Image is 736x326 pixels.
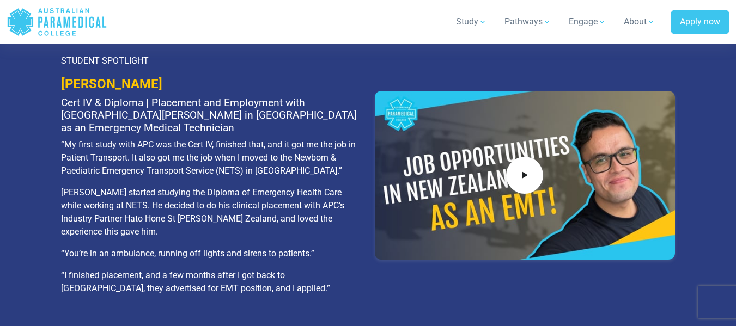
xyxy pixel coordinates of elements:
[61,269,362,295] p: “I finished placement, and a few months after I got back to [GEOGRAPHIC_DATA], they advertised fo...
[61,96,362,134] h4: Cert IV & Diploma | Placement and Employment with [GEOGRAPHIC_DATA][PERSON_NAME] in [GEOGRAPHIC_D...
[449,7,494,37] a: Study
[61,186,362,238] p: [PERSON_NAME] started studying the Diploma of Emergency Health Care while working at NETS. He dec...
[562,7,613,37] a: Engage
[671,10,729,35] a: Apply now
[61,54,362,67] p: STUDENT SPOTLIGHT
[61,76,362,92] h3: [PERSON_NAME]
[61,138,362,177] p: “My first study with APC was the Cert IV, finished that, and it got me the job in Patient Transpo...
[617,7,662,37] a: About
[7,4,107,40] a: Australian Paramedical College
[61,247,362,260] p: “You’re in an ambulance, running off lights and sirens to patients.”
[498,7,558,37] a: Pathways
